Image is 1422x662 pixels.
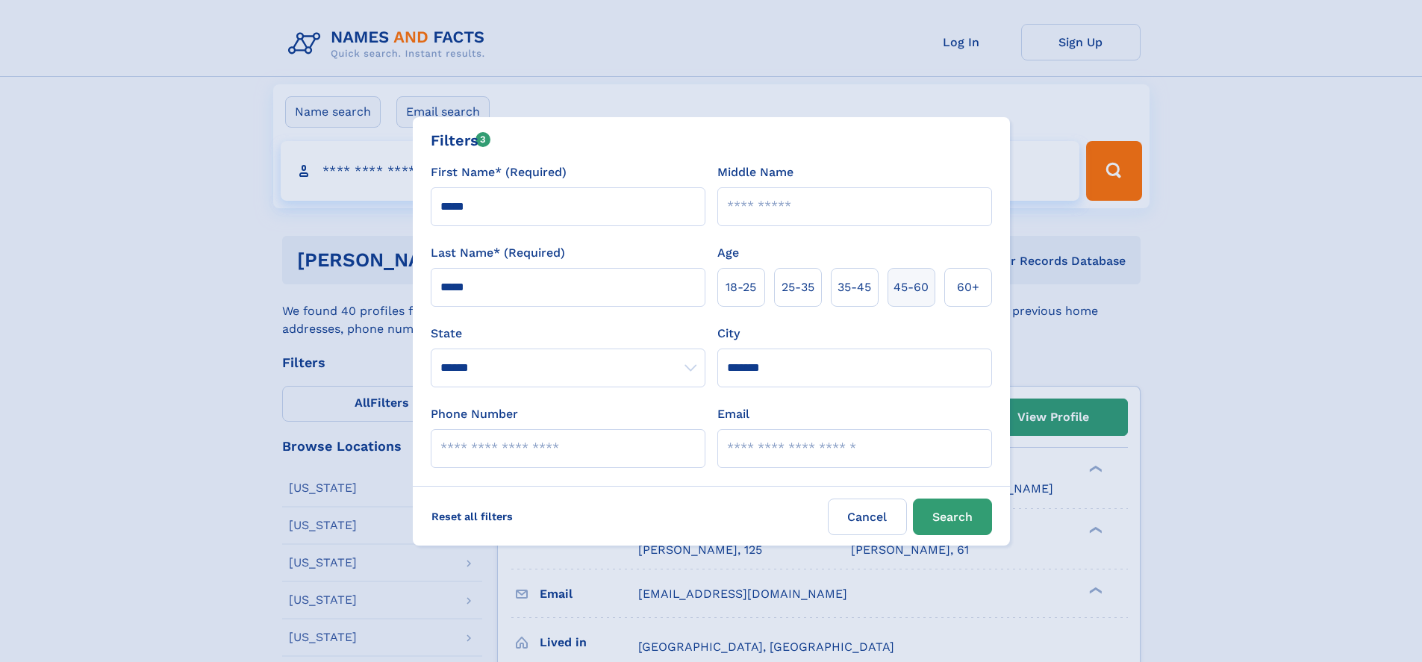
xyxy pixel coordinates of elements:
span: 35‑45 [838,278,871,296]
span: 60+ [957,278,979,296]
button: Search [913,499,992,535]
label: Phone Number [431,405,518,423]
span: 25‑35 [782,278,814,296]
span: 18‑25 [726,278,756,296]
label: State [431,325,705,343]
label: Reset all filters [422,499,523,534]
span: 45‑60 [894,278,929,296]
label: Last Name* (Required) [431,244,565,262]
div: Filters [431,129,491,152]
label: Middle Name [717,163,793,181]
label: Age [717,244,739,262]
label: City [717,325,740,343]
label: Cancel [828,499,907,535]
label: First Name* (Required) [431,163,567,181]
label: Email [717,405,749,423]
